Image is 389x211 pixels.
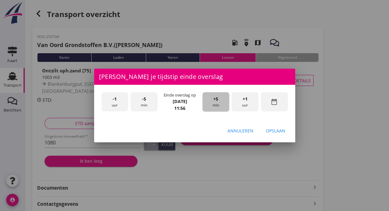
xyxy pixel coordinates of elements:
div: min [202,92,229,112]
span: -5 [142,96,146,102]
button: Opslaan [261,125,290,136]
button: Annuleren [223,125,258,136]
div: Annuleren [227,127,253,134]
span: -1 [113,96,117,102]
strong: 11:56 [174,105,185,111]
div: Opslaan [266,127,285,134]
div: Einde overslag op [164,92,196,98]
span: +1 [243,96,248,102]
div: uur [102,92,128,112]
span: +5 [213,96,218,102]
div: min [131,92,158,112]
div: uur [231,92,258,112]
i: date_range [270,98,278,105]
strong: [DATE] [173,98,187,104]
div: [PERSON_NAME] je tijdstip einde overslag [94,69,295,85]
